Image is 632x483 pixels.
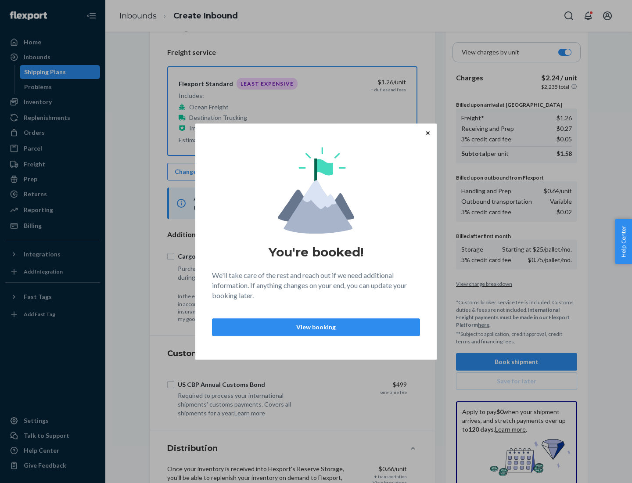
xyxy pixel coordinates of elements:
button: View booking [212,318,420,336]
button: Close [424,128,432,137]
p: We'll take care of the rest and reach out if we need additional information. If anything changes ... [212,270,420,301]
img: svg+xml,%3Csvg%20viewBox%3D%220%200%20174%20197%22%20fill%3D%22none%22%20xmlns%3D%22http%3A%2F%2F... [278,147,354,234]
p: View booking [219,323,413,332]
h1: You're booked! [269,244,363,260]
